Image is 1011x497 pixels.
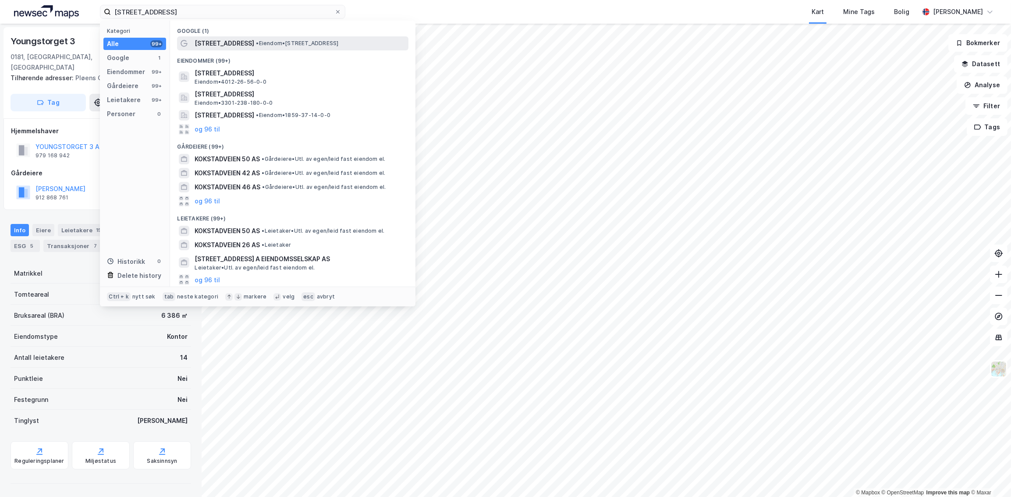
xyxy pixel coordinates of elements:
span: • [262,227,264,234]
div: Bolig [894,7,909,17]
span: KOKSTADVEIEN 50 AS [195,226,260,236]
span: [STREET_ADDRESS] [195,68,405,78]
div: [PERSON_NAME] [933,7,983,17]
a: Mapbox [856,490,880,496]
img: logo.a4113a55bc3d86da70a041830d287a7e.svg [14,5,79,18]
span: [STREET_ADDRESS] [195,38,254,49]
span: Gårdeiere • Utl. av egen/leid fast eiendom el. [262,184,386,191]
a: Improve this map [926,490,970,496]
div: neste kategori [177,293,218,300]
span: [STREET_ADDRESS] [195,89,405,99]
button: Filter [965,97,1007,115]
div: Tinglyst [14,415,39,426]
span: Leietaker [262,241,291,248]
button: Tag [11,94,86,111]
div: Punktleie [14,373,43,384]
iframe: Chat Widget [967,455,1011,497]
span: KOKSTADVEIEN 46 AS [195,182,260,192]
span: • [262,156,264,162]
span: • [262,170,264,176]
input: Søk på adresse, matrikkel, gårdeiere, leietakere eller personer [111,5,334,18]
div: Youngstorget 3 [11,34,77,48]
span: Leietaker • Utl. av egen/leid fast eiendom el. [195,264,315,271]
button: og 96 til [195,124,220,135]
div: Gårdeiere [107,81,138,91]
div: markere [244,293,266,300]
div: esc [302,292,315,301]
div: Bruksareal (BRA) [14,310,64,321]
div: Info [11,224,29,236]
span: KOKSTADVEIEN 26 AS [195,240,260,250]
button: og 96 til [195,274,220,285]
div: [PERSON_NAME] [137,415,188,426]
div: 1 [156,54,163,61]
span: Gårdeiere • Utl. av egen/leid fast eiendom el. [262,156,385,163]
div: 99+ [150,68,163,75]
div: Nei [177,394,188,405]
div: nytt søk [132,293,156,300]
div: tab [163,292,176,301]
a: OpenStreetMap [882,490,924,496]
div: 7 [91,241,100,250]
span: [STREET_ADDRESS] A EIENDOMSSELSKAP AS [195,254,405,264]
div: Hjemmelshaver [11,126,191,136]
span: KOKSTADVEIEN 42 AS [195,168,260,178]
div: 99+ [150,40,163,47]
span: Eiendom • 3301-238-180-0-0 [195,99,273,106]
div: 912 868 761 [35,194,68,201]
div: ESG [11,240,40,252]
div: Google [107,53,129,63]
span: • [256,40,259,46]
button: Tags [967,118,1007,136]
div: Tomteareal [14,289,49,300]
div: 6 386 ㎡ [161,310,188,321]
div: Transaksjoner [43,240,103,252]
div: Historikk [107,256,145,267]
div: avbryt [317,293,335,300]
div: Delete history [117,270,161,281]
div: Kategori [107,28,166,34]
div: Reguleringsplaner [14,458,64,465]
button: Analyse [957,76,1007,94]
div: Ctrl + k [107,292,131,301]
div: Matrikkel [14,268,43,279]
div: 0 [156,110,163,117]
div: Personer [107,109,135,119]
div: 99+ [150,82,163,89]
button: Datasett [954,55,1007,73]
span: KOKSTADVEIEN 50 AS [195,154,260,164]
span: Eiendom • 4012-26-56-0-0 [195,78,266,85]
div: Miljøstatus [85,458,116,465]
div: Festegrunn [14,394,48,405]
span: • [256,112,259,118]
div: Kart [812,7,824,17]
div: Kontrollprogram for chat [967,455,1011,497]
span: • [262,184,265,190]
div: 0181, [GEOGRAPHIC_DATA], [GEOGRAPHIC_DATA] [11,52,120,73]
div: Leietakere (99+) [170,208,415,224]
div: Eiendomstype [14,331,58,342]
div: Gårdeiere [11,168,191,178]
button: Bokmerker [948,34,1007,52]
img: Z [990,361,1007,377]
div: 0 [156,258,163,265]
div: 979 168 942 [35,152,70,159]
button: og 96 til [195,196,220,206]
div: Eiendommer [107,67,145,77]
div: Eiendommer (99+) [170,50,415,66]
div: Gårdeiere (99+) [170,136,415,152]
div: Alle [107,39,119,49]
div: Antall leietakere [14,352,64,363]
div: Kontor [167,331,188,342]
div: Leietakere [107,95,141,105]
span: • [262,241,264,248]
div: Mine Tags [843,7,875,17]
span: Eiendom • [STREET_ADDRESS] [256,40,338,47]
div: 5 [28,241,36,250]
span: Eiendom • 1859-37-14-0-0 [256,112,330,119]
div: 14 [180,352,188,363]
div: 99+ [150,96,163,103]
div: Saksinnsyn [147,458,177,465]
div: Pløens Gate 11 [11,73,184,83]
div: velg [283,293,294,300]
